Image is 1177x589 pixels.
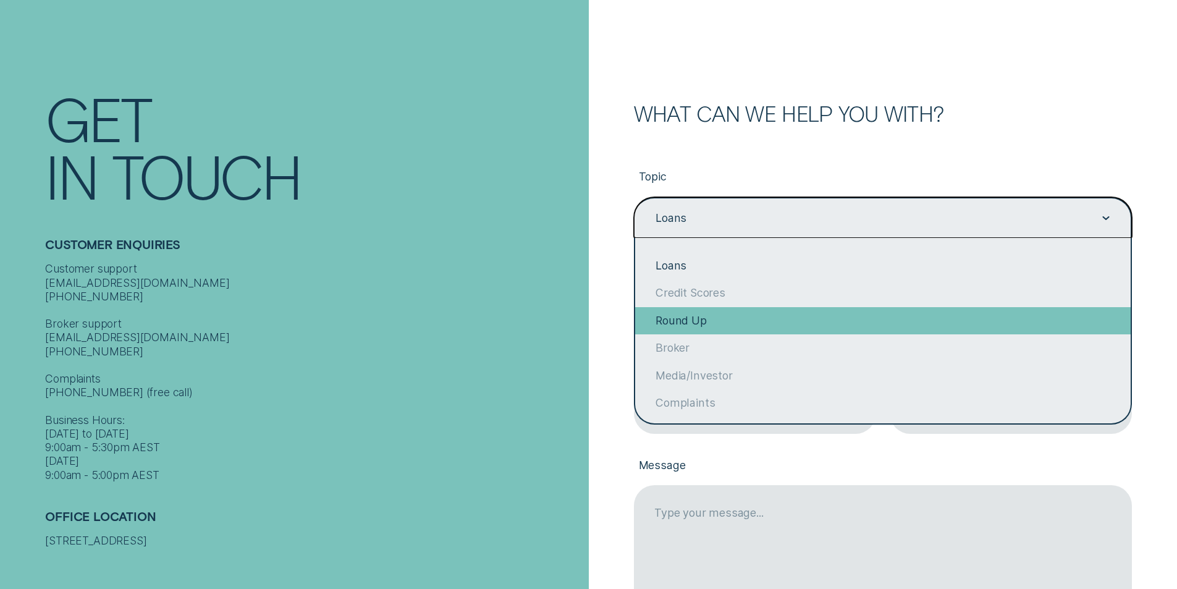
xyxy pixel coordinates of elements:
div: Broker [635,334,1131,362]
div: [STREET_ADDRESS] [45,534,581,548]
label: Message [634,447,1132,485]
div: Loans [656,211,686,225]
div: Media/Investor [635,362,1131,389]
div: Complaints [635,389,1131,417]
div: Customer support [EMAIL_ADDRESS][DOMAIN_NAME] [PHONE_NUMBER] Broker support [EMAIL_ADDRESS][DOMAI... [45,262,581,482]
label: Topic [634,159,1132,197]
h2: Office Location [45,509,581,534]
div: Credit Scores [635,279,1131,307]
h2: Customer Enquiries [45,237,581,262]
h2: What can we help you with? [634,103,1132,124]
h1: Get In Touch [45,89,581,204]
div: General [635,417,1131,444]
div: In [45,146,97,204]
div: Round Up [635,307,1131,334]
div: Loans [635,252,1131,279]
div: Touch [112,146,301,204]
div: Get [45,89,151,146]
